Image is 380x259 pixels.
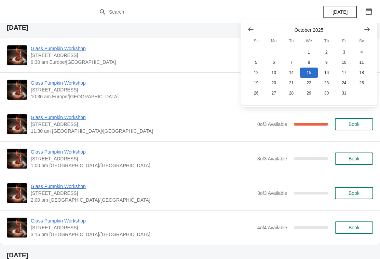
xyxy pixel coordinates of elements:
[31,80,254,86] span: Glass Pumpkin Workshop
[7,149,27,169] img: Glass Pumpkin Workshop | Cumbria Crystal, Canal Street, Ulverston LA12 7LB, UK | 1:00 pm Europe/L...
[247,78,265,88] button: Sunday October 19 2025
[31,155,254,162] span: [STREET_ADDRESS]
[7,24,373,31] h2: [DATE]
[318,57,335,68] button: Thursday October 9 2025
[335,68,353,78] button: Friday October 17 2025
[31,217,254,224] span: Glass Pumpkin Workshop
[353,35,370,47] th: Saturday
[349,156,359,161] span: Book
[353,57,370,68] button: Saturday October 11 2025
[283,88,300,98] button: Tuesday October 28 2025
[283,57,300,68] button: Tuesday October 7 2025
[335,47,353,57] button: Friday October 3 2025
[7,252,373,259] h2: [DATE]
[300,88,317,98] button: Wednesday October 29 2025
[247,68,265,78] button: Sunday October 12 2025
[300,57,317,68] button: Wednesday October 8 2025
[323,6,357,18] button: [DATE]
[265,68,282,78] button: Monday October 13 2025
[335,57,353,68] button: Friday October 10 2025
[257,121,287,127] span: 0 of 3 Available
[31,121,254,128] span: [STREET_ADDRESS]
[318,68,335,78] button: Thursday October 16 2025
[7,45,27,65] img: Glass Pumpkin Workshop | Cumbria Crystal, Canal Street, Ulverston LA12 7LB, UK | 9:30 am Europe/L...
[31,148,254,155] span: Glass Pumpkin Workshop
[7,114,27,134] img: Glass Pumpkin Workshop | Cumbria Crystal, Canal Street, Ulverston LA12 7LB, UK | 11:30 am Europe/...
[31,190,254,197] span: [STREET_ADDRESS]
[349,121,359,127] span: Book
[31,59,254,66] span: 9:30 am Europe/[GEOGRAPHIC_DATA]
[109,6,285,18] input: Search
[31,45,254,52] span: Glass Pumpkin Workshop
[283,35,300,47] th: Tuesday
[335,221,373,234] button: Book
[349,225,359,230] span: Book
[353,47,370,57] button: Saturday October 4 2025
[335,88,353,98] button: Friday October 31 2025
[283,78,300,88] button: Tuesday October 21 2025
[353,78,370,88] button: Saturday October 25 2025
[300,68,317,78] button: Wednesday October 15 2025
[7,183,27,203] img: Glass Pumpkin Workshop | Cumbria Crystal, Canal Street, Ulverston LA12 7LB, UK | 2:00 pm Europe/L...
[283,68,300,78] button: Tuesday October 14 2025
[332,9,348,15] span: [DATE]
[31,86,254,93] span: [STREET_ADDRESS]
[335,153,373,165] button: Book
[361,23,373,35] button: Show next month, November 2025
[247,57,265,68] button: Sunday October 5 2025
[31,128,254,134] span: 11:30 am [GEOGRAPHIC_DATA]/[GEOGRAPHIC_DATA]
[265,78,282,88] button: Monday October 20 2025
[7,218,27,238] img: Glass Pumpkin Workshop | Cumbria Crystal, Canal Street, Ulverston LA12 7LB, UK | 3:15 pm Europe/L...
[31,231,254,238] span: 3:15 pm [GEOGRAPHIC_DATA]/[GEOGRAPHIC_DATA]
[257,156,287,161] span: 3 of 3 Available
[265,57,282,68] button: Monday October 6 2025
[31,93,254,100] span: 10:30 am Europe/[GEOGRAPHIC_DATA]
[247,88,265,98] button: Sunday October 26 2025
[353,68,370,78] button: Saturday October 18 2025
[349,190,359,196] span: Book
[300,47,317,57] button: Wednesday October 1 2025
[318,78,335,88] button: Thursday October 23 2025
[31,183,254,190] span: Glass Pumpkin Workshop
[335,118,373,130] button: Book
[335,78,353,88] button: Friday October 24 2025
[265,88,282,98] button: Monday October 27 2025
[247,35,265,47] th: Sunday
[265,35,282,47] th: Monday
[318,88,335,98] button: Thursday October 30 2025
[335,187,373,199] button: Book
[31,162,254,169] span: 1:00 pm [GEOGRAPHIC_DATA]/[GEOGRAPHIC_DATA]
[318,47,335,57] button: Thursday October 2 2025
[300,78,317,88] button: Wednesday October 22 2025
[318,35,335,47] th: Thursday
[31,52,254,59] span: [STREET_ADDRESS]
[31,114,254,121] span: Glass Pumpkin Workshop
[257,225,287,230] span: 4 of 4 Available
[257,190,287,196] span: 3 of 3 Available
[245,23,257,35] button: Show previous month, September 2025
[335,35,353,47] th: Friday
[31,224,254,231] span: [STREET_ADDRESS]
[31,197,254,203] span: 2:00 pm [GEOGRAPHIC_DATA]/[GEOGRAPHIC_DATA]
[7,80,27,100] img: Glass Pumpkin Workshop | Cumbria Crystal, Canal Street, Ulverston LA12 7LB, UK | 10:30 am Europe/...
[300,35,317,47] th: Wednesday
